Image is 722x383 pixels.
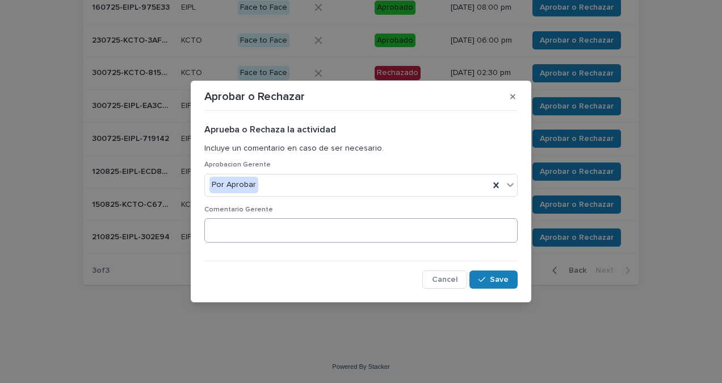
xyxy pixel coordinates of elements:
[490,276,509,284] span: Save
[422,270,467,289] button: Cancel
[432,276,457,284] span: Cancel
[204,144,518,153] p: Incluye un comentario en caso de ser necesario.
[204,161,271,168] span: Aprobacion Gerente
[204,90,305,103] p: Aprobar o Rechazar
[209,177,258,193] div: Por Aprobar
[204,206,273,213] span: Comentario Gerente
[204,124,518,135] h2: Aprueba o Rechaza la actividad
[469,270,518,289] button: Save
